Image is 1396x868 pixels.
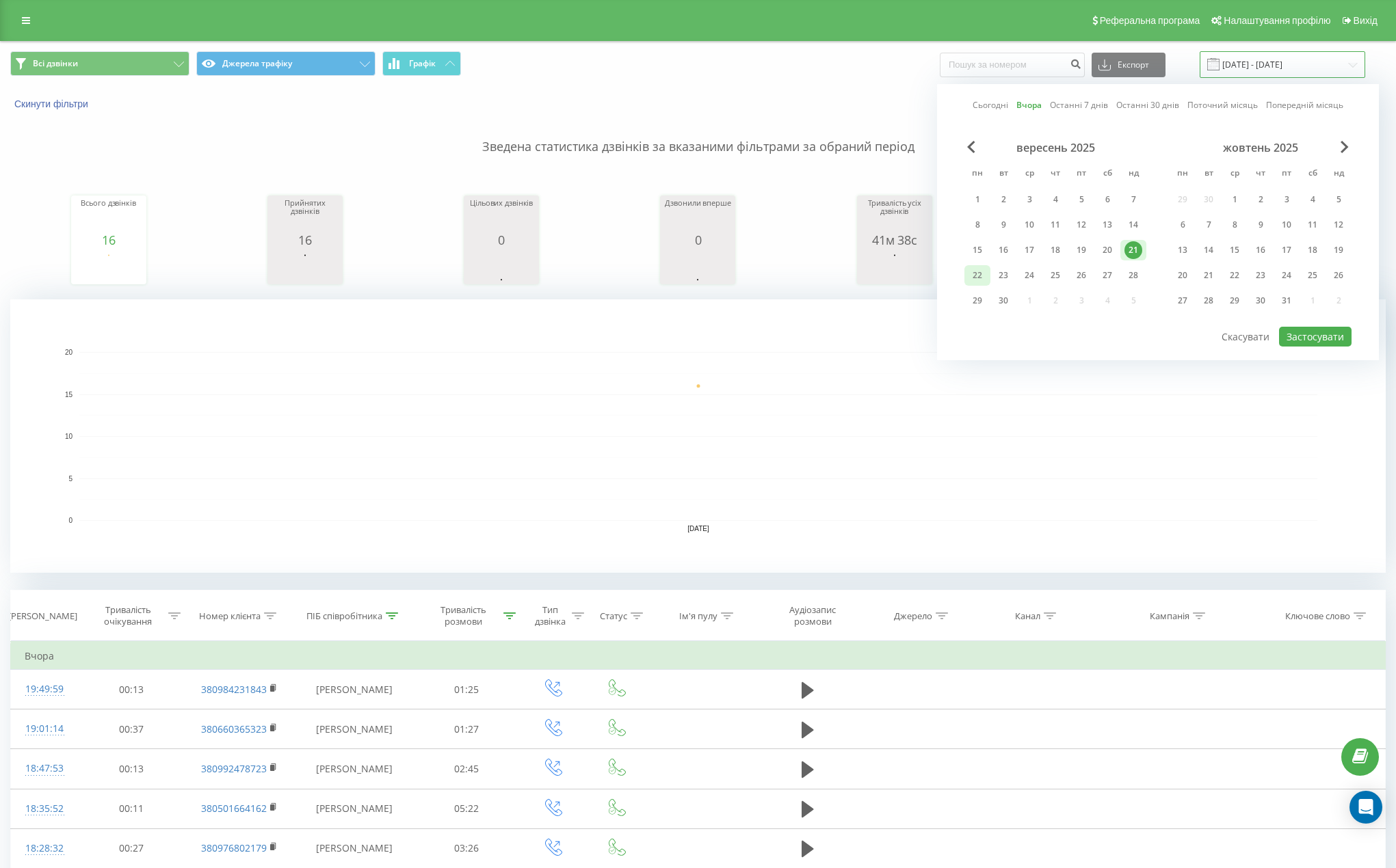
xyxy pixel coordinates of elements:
[964,240,990,260] div: пн 15 вер 2025 р.
[1252,191,1269,208] div: 2
[79,749,185,789] td: 00:13
[1200,292,1217,310] div: 28
[65,433,73,440] text: 10
[964,265,990,286] div: пн 22 вер 2025 р.
[79,670,185,709] td: 00:13
[25,716,65,742] div: 19:01:14
[1174,292,1191,310] div: 27
[1226,216,1243,234] div: 8
[1094,215,1120,235] div: сб 13 вер 2025 р.
[10,98,95,110] button: Скинути фільтри
[969,292,986,310] div: 29
[75,247,143,288] svg: A chart.
[1300,189,1326,210] div: сб 4 жовт 2025 р.
[1068,215,1094,235] div: пт 12 вер 2025 р.
[1278,267,1295,284] div: 24
[969,216,986,234] div: 8
[894,610,932,622] div: Джерело
[409,59,436,68] span: Графік
[65,391,73,398] text: 15
[25,755,65,782] div: 18:47:53
[414,670,520,709] td: 01:25
[1042,189,1068,210] div: чт 4 вер 2025 р.
[1045,164,1066,185] abbr: четвер
[1098,241,1116,259] div: 20
[969,267,986,284] div: 22
[663,199,732,233] div: Дзвонили вперше
[995,292,1012,310] div: 30
[201,683,267,696] a: 380984231843
[467,199,536,233] div: Цільових дзвінків
[1092,53,1165,77] button: Експорт
[1124,267,1142,284] div: 28
[295,828,414,868] td: [PERSON_NAME]
[860,247,929,288] svg: A chart.
[271,247,339,288] div: A chart.
[1094,189,1120,210] div: сб 6 вер 2025 р.
[600,610,627,622] div: Статус
[1016,265,1042,286] div: ср 24 вер 2025 р.
[1072,267,1090,284] div: 26
[1046,191,1064,208] div: 4
[1300,240,1326,260] div: сб 18 жовт 2025 р.
[1304,267,1321,284] div: 25
[1120,240,1146,260] div: нд 21 вер 2025 р.
[995,191,1012,208] div: 2
[467,247,536,288] svg: A chart.
[1285,610,1350,622] div: Ключове слово
[1170,141,1352,154] div: жовтень 2025
[75,233,143,247] div: 16
[79,828,185,868] td: 00:27
[295,749,414,789] td: [PERSON_NAME]
[990,215,1016,235] div: вт 9 вер 2025 р.
[969,191,986,208] div: 1
[1020,216,1038,234] div: 10
[995,267,1012,284] div: 23
[1214,327,1277,347] button: Скасувати
[1300,265,1326,286] div: сб 25 жовт 2025 р.
[68,475,73,483] text: 5
[1123,164,1144,185] abbr: неділя
[1276,164,1297,185] abbr: п’ятниця
[769,604,856,627] div: Аудіозапис розмови
[79,709,185,749] td: 00:37
[1330,191,1347,208] div: 5
[1278,191,1295,208] div: 3
[1341,141,1349,153] span: Next Month
[964,189,990,210] div: пн 1 вер 2025 р.
[1020,241,1038,259] div: 17
[1222,215,1248,235] div: ср 8 жовт 2025 р.
[199,610,261,622] div: Номер клієнта
[687,525,709,532] text: [DATE]
[1019,164,1040,185] abbr: середа
[1100,15,1200,26] span: Реферальна програма
[1326,189,1352,210] div: нд 5 жовт 2025 р.
[201,802,267,815] a: 380501664162
[1046,267,1064,284] div: 25
[1326,265,1352,286] div: нд 26 жовт 2025 р.
[1330,216,1347,234] div: 12
[1279,327,1352,347] button: Застосувати
[1278,241,1295,259] div: 17
[969,241,986,259] div: 15
[25,796,65,822] div: 18:35:52
[1222,240,1248,260] div: ср 15 жовт 2025 р.
[1252,241,1269,259] div: 16
[1068,240,1094,260] div: пт 19 вер 2025 р.
[663,233,732,247] div: 0
[25,676,65,703] div: 19:49:59
[995,216,1012,234] div: 9
[1278,292,1295,310] div: 31
[967,141,975,153] span: Previous Month
[993,164,1014,185] abbr: вівторок
[990,189,1016,210] div: вт 2 вер 2025 р.
[1020,267,1038,284] div: 24
[1046,241,1064,259] div: 18
[10,299,1386,573] div: A chart.
[1252,267,1269,284] div: 23
[1274,265,1300,286] div: пт 24 жовт 2025 р.
[295,670,414,709] td: [PERSON_NAME]
[1354,15,1378,26] span: Вихід
[92,604,165,627] div: Тривалість очікування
